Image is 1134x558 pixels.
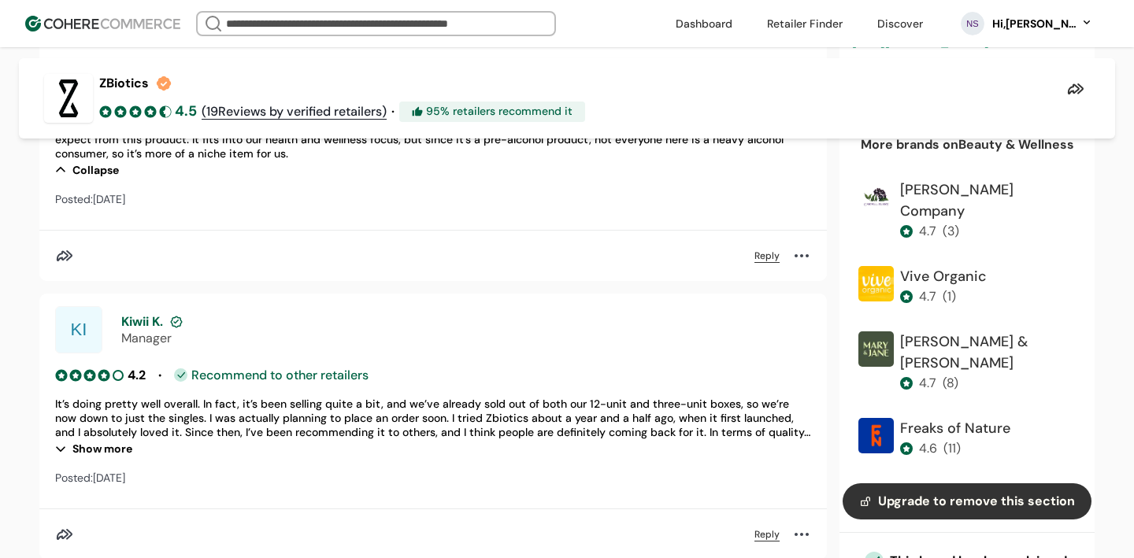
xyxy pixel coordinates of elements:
a: Brand Photo[PERSON_NAME] Company4.7(3) [852,173,1082,253]
img: Brand Photo [858,418,894,453]
div: 4.7 [919,287,936,306]
a: Brand PhotoFreaks of Nature4.6(11) [852,412,1082,471]
span: • [158,368,161,382]
div: Freaks of Nature [900,418,1010,439]
a: Reply [754,249,780,263]
div: Hi, [PERSON_NAME] [991,16,1077,32]
div: Show more [55,439,811,458]
div: ( 3 ) [943,222,959,241]
img: Cohere Logo [25,16,180,31]
div: Collapse [55,161,811,179]
div: Posted: [DATE] [55,192,811,206]
div: [PERSON_NAME] Company [900,179,1076,222]
div: 4.6 [919,439,937,458]
div: Recommend to other retailers [174,368,369,382]
a: Brand PhotoVive Organic4.7(1) [852,260,1082,319]
div: ( 11 ) [943,439,961,458]
div: 4.2 [128,366,146,384]
div: Posted: [DATE] [55,471,811,485]
div: [PERSON_NAME] & [PERSON_NAME] [900,331,1076,374]
button: Hi,[PERSON_NAME] [991,16,1093,32]
div: Manager [121,330,811,346]
div: It’s doing pretty well overall. In fact, it’s been selling quite a bit, and we’ve already sold ou... [55,397,811,439]
div: More brands on Beauty & Wellness [861,135,1074,154]
div: 4.7 [919,374,936,393]
img: Brand Photo [858,266,894,301]
img: Brand Photo [858,179,894,215]
span: Kiwii K. [121,313,163,330]
img: Brand Photo [858,331,894,367]
div: Vive Organic [900,266,986,287]
button: Upgrade to remove this section [843,483,1091,519]
a: Reply [754,527,780,541]
div: 4.7 [919,222,936,241]
div: ( 1 ) [943,287,956,306]
a: Brand Photo[PERSON_NAME] & [PERSON_NAME]4.7(8) [852,325,1082,405]
div: ( 8 ) [943,374,958,393]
